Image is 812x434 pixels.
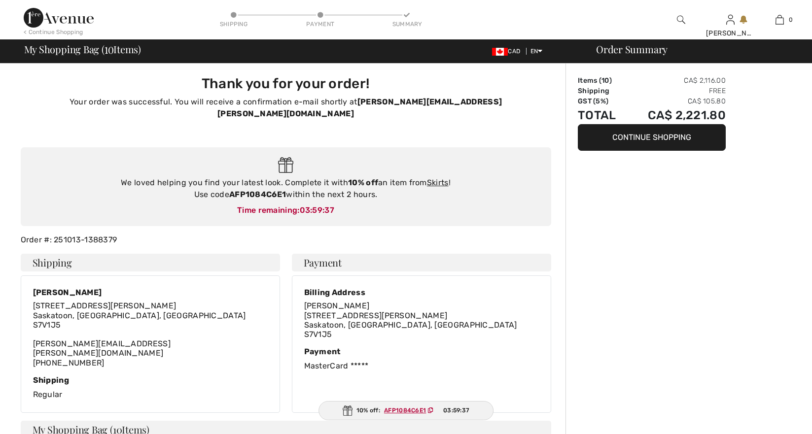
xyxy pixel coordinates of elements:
[292,254,551,271] h4: Payment
[578,75,627,86] td: Items ( )
[304,311,517,339] span: [STREET_ADDRESS][PERSON_NAME] Saskatoon, [GEOGRAPHIC_DATA], [GEOGRAPHIC_DATA] S7V1J5
[443,406,469,415] span: 03:59:37
[343,405,353,416] img: Gift.svg
[706,28,754,38] div: [PERSON_NAME]
[384,407,426,414] ins: AFP1084C6E1
[33,375,268,385] div: Shipping
[427,178,449,187] a: Skirts
[755,14,804,26] a: 0
[31,204,541,216] div: Time remaining:
[776,14,784,26] img: My Bag
[21,254,280,271] h4: Shipping
[789,15,793,24] span: 0
[627,86,726,96] td: Free
[726,15,735,24] a: Sign In
[627,75,726,86] td: CA$ 2,116.00
[492,48,508,56] img: Canadian Dollar
[306,20,335,29] div: Payment
[278,157,293,173] img: Gift.svg
[217,97,502,118] strong: [PERSON_NAME][EMAIL_ADDRESS][PERSON_NAME][DOMAIN_NAME]
[24,44,141,54] span: My Shopping Bag ( Items)
[33,375,268,401] div: Regular
[219,20,248,29] div: Shipping
[601,76,609,85] span: 10
[27,75,545,92] h3: Thank you for your order!
[33,288,268,297] div: [PERSON_NAME]
[578,124,726,151] button: Continue Shopping
[627,96,726,106] td: CA$ 105.80
[348,178,378,187] strong: 10% off
[578,106,627,124] td: Total
[300,205,334,215] span: 03:59:37
[392,20,422,29] div: Summary
[27,96,545,120] p: Your order was successful. You will receive a confirmation e-mail shortly at
[105,42,114,55] span: 10
[15,234,557,246] div: Order #: 251013-1388379
[318,401,494,420] div: 10% off:
[33,301,246,329] span: [STREET_ADDRESS][PERSON_NAME] Saskatoon, [GEOGRAPHIC_DATA], [GEOGRAPHIC_DATA] S7V1J5
[578,86,627,96] td: Shipping
[578,96,627,106] td: GST (5%)
[304,301,370,310] span: [PERSON_NAME]
[24,28,83,36] div: < Continue Shopping
[304,347,539,356] div: Payment
[31,177,541,200] div: We loved helping you find your latest look. Complete it with an item from ! Use code within the n...
[304,288,517,297] div: Billing Address
[492,48,524,55] span: CAD
[584,44,806,54] div: Order Summary
[677,14,685,26] img: search the website
[627,106,726,124] td: CA$ 2,221.80
[24,8,94,28] img: 1ère Avenue
[229,190,286,199] strong: AFP1084C6E1
[530,48,543,55] span: EN
[33,301,268,367] div: [PERSON_NAME][EMAIL_ADDRESS][PERSON_NAME][DOMAIN_NAME] [PHONE_NUMBER]
[726,14,735,26] img: My Info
